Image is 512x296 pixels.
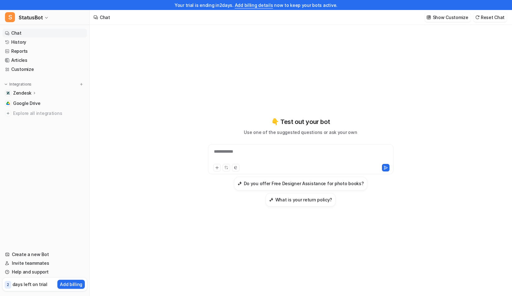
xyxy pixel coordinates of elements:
a: Add billing details [235,2,273,8]
span: Google Drive [13,100,41,106]
p: Show Customize [433,14,468,21]
img: Google Drive [6,101,10,105]
p: Zendesk [13,90,31,96]
img: expand menu [4,82,8,86]
p: Add billing [60,281,82,288]
img: reset [475,15,480,20]
button: Show Customize [425,13,471,22]
div: Chat [100,14,110,21]
p: Integrations [9,82,31,87]
a: Google DriveGoogle Drive [2,99,87,108]
a: Explore all integrations [2,109,87,118]
button: Integrations [2,81,33,87]
span: StatusBot [19,13,43,22]
p: days left on trial [12,281,47,288]
a: Invite teammates [2,259,87,268]
p: 👇 Test out your bot [271,117,330,126]
button: Do you offer Free Designer Assistance for photo books?Do you offer Free Designer Assistance for p... [234,177,368,190]
a: Create a new Bot [2,250,87,259]
button: Reset Chat [473,13,507,22]
button: What is your return policy?What is your return policy? [265,193,336,207]
a: Chat [2,29,87,37]
h3: What is your return policy? [275,196,332,203]
a: Reports [2,47,87,56]
span: Explore all integrations [13,108,85,118]
img: Zendesk [6,91,10,95]
a: History [2,38,87,47]
p: 2 [7,282,9,288]
img: What is your return policy? [269,197,273,202]
img: customize [427,15,431,20]
span: S [5,12,15,22]
img: explore all integrations [5,110,11,116]
img: menu_add.svg [79,82,84,86]
img: Do you offer Free Designer Assistance for photo books? [238,181,242,186]
button: Add billing [57,280,85,289]
p: Use one of the suggested questions or ask your own [244,129,357,136]
h3: Do you offer Free Designer Assistance for photo books? [244,180,364,187]
a: Help and support [2,268,87,276]
a: Articles [2,56,87,65]
a: Customize [2,65,87,74]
